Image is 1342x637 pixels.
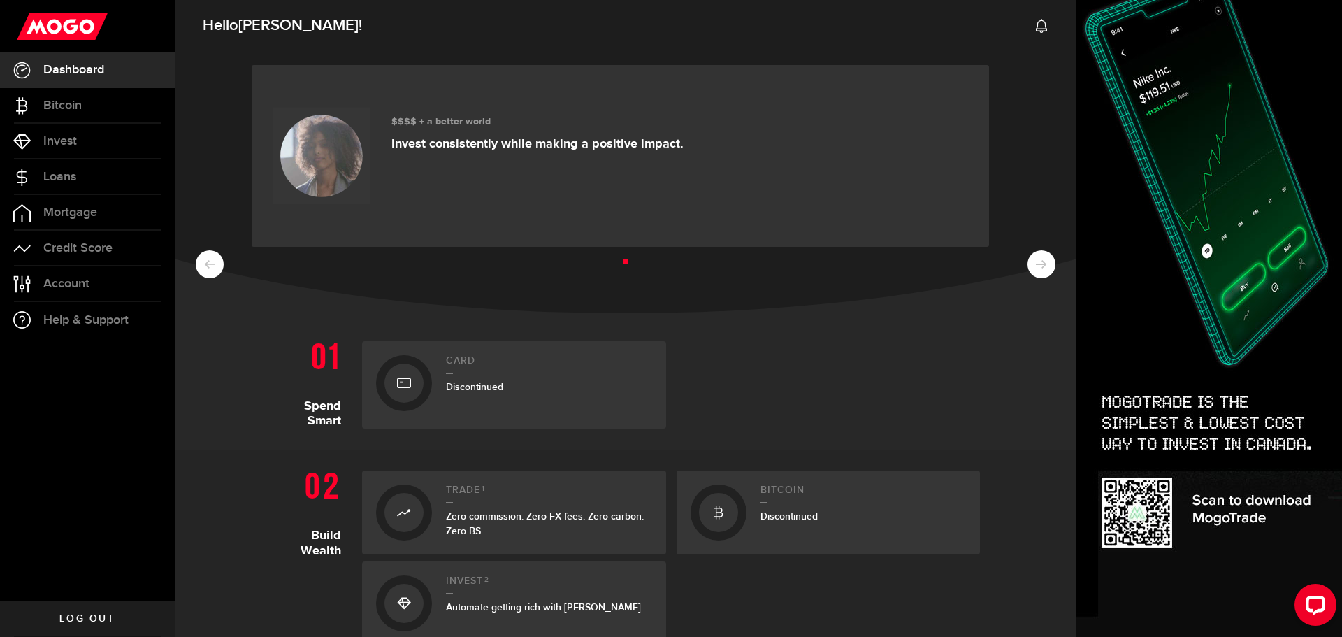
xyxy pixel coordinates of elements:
iframe: LiveChat chat widget [1283,578,1342,637]
span: Help & Support [43,314,129,327]
h2: Card [446,355,652,374]
h2: Invest [446,575,652,594]
span: Discontinued [446,381,503,393]
a: $$$$ + a better world Invest consistently while making a positive impact. [252,65,989,247]
span: Loans [43,171,76,183]
span: Hello ! [203,11,362,41]
h2: Trade [446,485,652,503]
span: [PERSON_NAME] [238,16,359,35]
sup: 1 [482,485,485,493]
p: Invest consistently while making a positive impact. [391,136,684,152]
span: Invest [43,135,77,148]
span: Credit Score [43,242,113,255]
span: Dashboard [43,64,104,76]
span: Mortgage [43,206,97,219]
span: Zero commission. Zero FX fees. Zero carbon. Zero BS. [446,510,644,537]
a: CardDiscontinued [362,341,666,429]
span: Automate getting rich with [PERSON_NAME] [446,601,641,613]
span: Discontinued [760,510,818,522]
h1: Spend Smart [271,334,352,429]
span: Log out [59,614,115,624]
span: Account [43,278,89,290]
sup: 2 [484,575,489,584]
a: BitcoinDiscontinued [677,471,981,554]
a: Trade1Zero commission. Zero FX fees. Zero carbon. Zero BS. [362,471,666,554]
h3: $$$$ + a better world [391,116,684,128]
span: Bitcoin [43,99,82,112]
h2: Bitcoin [760,485,967,503]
